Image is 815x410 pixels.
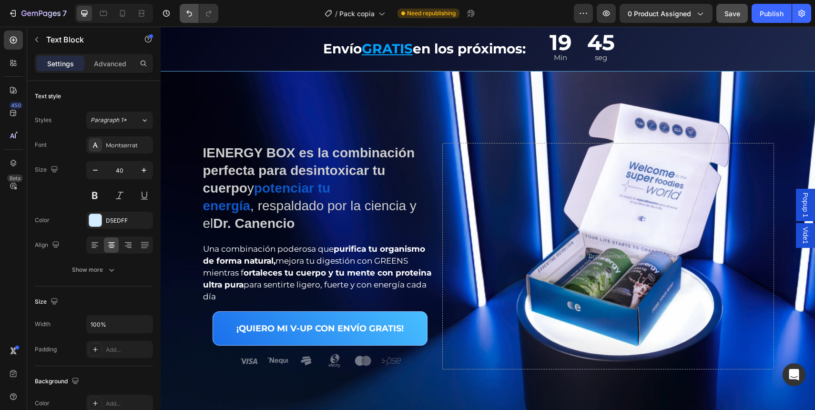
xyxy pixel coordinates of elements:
p: Envío en los próximos: [42,10,365,34]
p: seg [427,24,454,37]
div: 19 [389,7,411,24]
span: Pack copia [339,9,375,19]
div: 450 [9,102,23,109]
div: D5EDFF [106,216,151,225]
span: / [335,9,337,19]
div: Color [35,399,50,408]
button: Save [716,4,748,23]
button: Paragraph 1* [86,112,153,129]
button: 0 product assigned [620,4,713,23]
span: Save [724,10,740,18]
div: Color [35,216,50,225]
p: ¡QUIERO MI V-UP CON ENVÍO GRATIS! [76,294,243,309]
span: Popup 1 [640,166,650,191]
div: Add... [106,346,151,354]
div: Beta [7,174,23,182]
div: Styles [35,116,51,124]
span: 0 product assigned [628,9,691,19]
iframe: Design area [161,27,815,410]
p: Advanced [94,59,126,69]
button: Publish [752,4,792,23]
div: Publish [760,9,784,19]
button: Show more [35,261,153,278]
div: Open Intercom Messenger [783,363,805,386]
div: Font [35,141,47,149]
div: Drop element here [428,226,479,234]
div: Background [35,375,81,388]
div: Align [35,239,61,252]
p: Settings [47,59,74,69]
input: Auto [87,316,153,333]
span: Vide1 [640,200,650,217]
span: Paragraph 1* [91,116,127,124]
p: 7 [62,8,67,19]
div: Montserrat [106,141,151,150]
strong: potenciar tu energía [42,154,170,186]
div: Size [35,164,60,176]
p: Text Block [46,34,127,45]
span: Need republishing [407,9,456,18]
div: Add... [106,400,151,408]
div: Padding [35,345,57,354]
strong: ortaleces tu cuerpo y tu mente con proteina ultra pura [42,241,271,263]
div: Text style [35,92,61,101]
u: GRATIS [201,14,252,30]
div: Width [35,320,51,328]
div: Undo/Redo [180,4,218,23]
p: Una combinación poderosa que mejora tu digestión con GREENS mientras f para sentirte ligero, fuer... [42,216,277,276]
div: Size [35,296,60,308]
strong: Dr. Canencio [52,189,134,204]
p: y , respaldado por la ciencia y el [42,117,277,205]
img: gempages_541512858731545712-a90caa58-3205-470a-8631-c2d64f98dd52.svg [76,326,243,343]
p: Min [389,24,411,37]
div: Show more [72,265,116,275]
button: 7 [4,4,71,23]
div: 45 [427,7,454,24]
strong: IENERGY BOX es la combinación perfecta para desintoxicar tu cuerpo [42,119,255,169]
button: <p>¡QUIERO MI V-UP CON ENVÍO GRATIS!</p> [52,285,267,319]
